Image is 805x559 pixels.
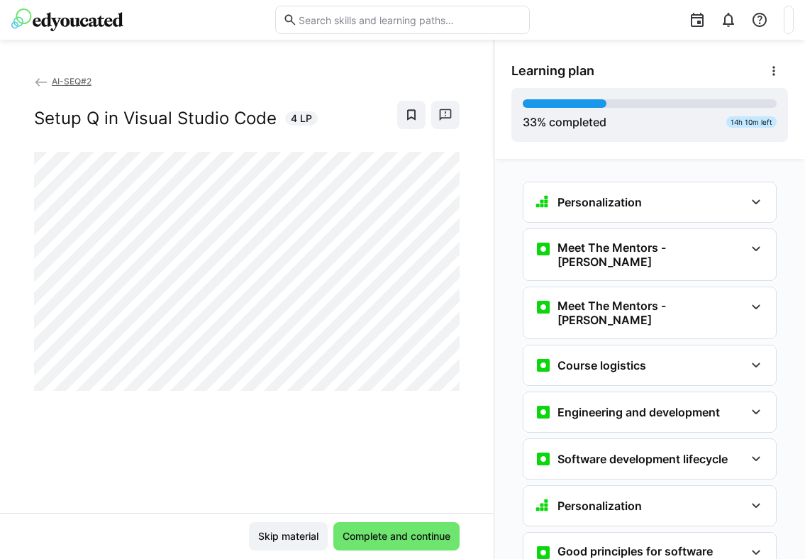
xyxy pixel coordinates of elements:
h3: Meet The Mentors - [PERSON_NAME] [557,299,745,327]
span: 33 [523,115,537,129]
button: Skip material [249,522,328,550]
span: AI-SEQ#2 [52,76,91,87]
span: Skip material [256,529,321,543]
h3: Software development lifecycle [557,452,728,466]
span: Complete and continue [340,529,453,543]
h3: Engineering and development [557,405,720,419]
h2: Setup Q in Visual Studio Code [34,108,277,129]
h3: Course logistics [557,358,646,372]
div: 14h 10m left [726,116,777,128]
h3: Personalization [557,195,642,209]
button: Complete and continue [333,522,460,550]
input: Search skills and learning paths… [297,13,521,26]
h3: Personalization [557,499,642,513]
span: Learning plan [511,63,594,79]
a: AI-SEQ#2 [34,76,91,87]
div: % completed [523,114,606,131]
span: 4 LP [291,111,312,126]
h3: Meet The Mentors - [PERSON_NAME] [557,240,745,269]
